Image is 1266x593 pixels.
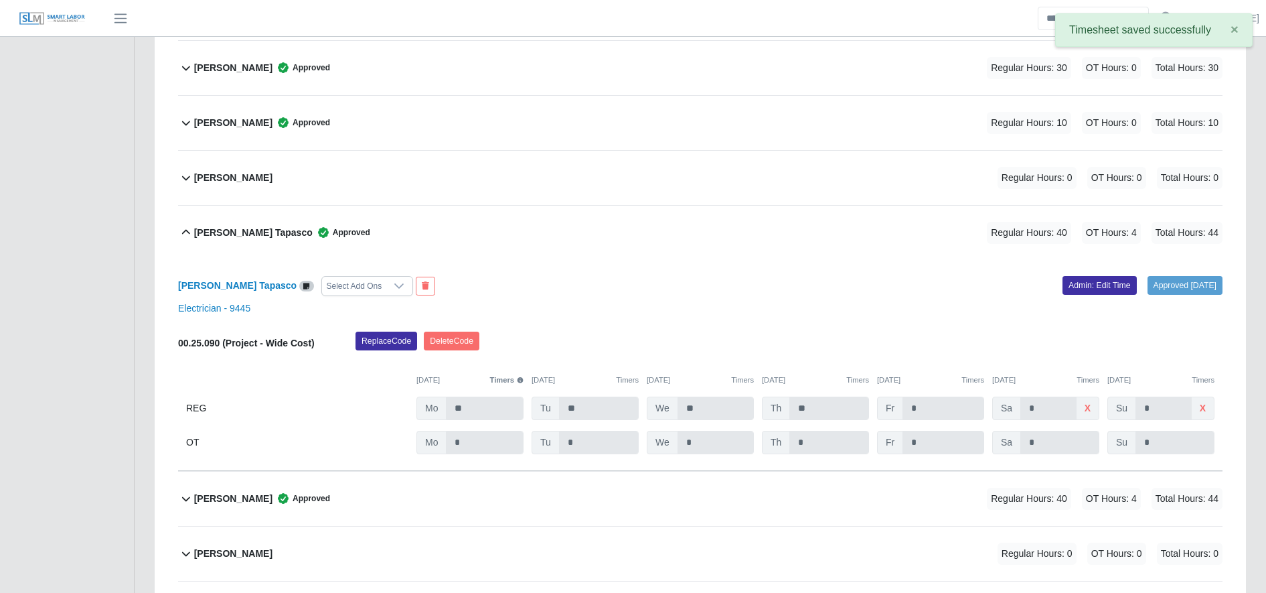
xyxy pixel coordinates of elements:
span: Th [762,397,790,420]
b: x [1085,401,1091,415]
span: Tu [532,431,560,454]
b: 00.25.090 (Project - Wide Cost) [178,338,315,348]
div: [DATE] [992,375,1099,386]
span: Regular Hours: 40 [987,488,1071,510]
div: [DATE] [647,375,754,386]
div: OT [186,431,408,454]
span: Th [762,431,790,454]
span: Approved [272,116,330,129]
div: Select Add Ons [322,277,386,295]
button: [PERSON_NAME] Tapasco Approved Regular Hours: 40 OT Hours: 4 Total Hours: 44 [178,206,1222,260]
button: DeleteCode [424,332,479,350]
span: OT Hours: 4 [1082,222,1141,244]
b: [PERSON_NAME] [194,492,272,506]
b: [PERSON_NAME] [194,61,272,75]
div: [DATE] [532,375,639,386]
b: x [1200,401,1206,415]
span: We [647,397,678,420]
button: ReplaceCode [355,332,417,350]
span: Regular Hours: 10 [987,112,1071,134]
button: Timers [846,375,869,386]
div: REG [186,397,408,420]
button: [PERSON_NAME] Approved Regular Hours: 40 OT Hours: 4 Total Hours: 44 [178,472,1222,526]
span: We [647,431,678,454]
img: SLM Logo [19,11,86,26]
span: Fr [877,397,903,420]
a: [PERSON_NAME] Tapasco [178,280,297,291]
b: [PERSON_NAME] [194,171,272,185]
span: Total Hours: 10 [1152,112,1222,134]
b: [PERSON_NAME] Tapasco [194,226,313,240]
span: × [1231,21,1239,37]
div: [DATE] [877,375,984,386]
span: OT Hours: 0 [1087,167,1146,189]
span: Regular Hours: 0 [998,543,1077,565]
span: Mo [416,397,447,420]
span: Mo [416,431,447,454]
span: OT Hours: 0 [1082,57,1141,79]
a: Electrician - 9445 [178,303,250,314]
button: [PERSON_NAME] Regular Hours: 0 OT Hours: 0 Total Hours: 0 [178,151,1222,205]
span: Approved [313,226,370,239]
span: Regular Hours: 0 [998,167,1077,189]
div: Timesheet saved successfully [1055,13,1253,47]
div: [DATE] [762,375,869,386]
span: OT Hours: 4 [1082,488,1141,510]
button: Timers [616,375,639,386]
div: [DATE] [1107,375,1214,386]
a: View/Edit Notes [299,280,314,291]
button: Timers [1192,375,1214,386]
button: End Worker & Remove from the Timesheet [416,277,435,295]
span: Approved [272,492,330,505]
span: Sa [992,431,1021,454]
span: Regular Hours: 40 [987,222,1071,244]
button: Timers [731,375,754,386]
span: Total Hours: 44 [1152,488,1222,510]
span: Total Hours: 30 [1152,57,1222,79]
span: Su [1107,397,1136,420]
span: Total Hours: 44 [1152,222,1222,244]
span: Total Hours: 0 [1157,167,1222,189]
span: Sa [992,397,1021,420]
input: Search [1038,7,1149,30]
a: Approved [DATE] [1148,276,1222,295]
span: Approved [272,61,330,74]
span: Su [1107,431,1136,454]
button: [PERSON_NAME] Regular Hours: 0 OT Hours: 0 Total Hours: 0 [178,527,1222,581]
span: OT Hours: 0 [1087,543,1146,565]
b: [PERSON_NAME] [194,116,272,130]
button: Timers [490,375,524,386]
span: Fr [877,431,903,454]
span: Regular Hours: 30 [987,57,1071,79]
span: Total Hours: 0 [1157,543,1222,565]
a: Admin: Edit Time [1062,276,1137,295]
button: Timers [1077,375,1099,386]
button: [PERSON_NAME] Approved Regular Hours: 30 OT Hours: 0 Total Hours: 30 [178,41,1222,95]
button: [PERSON_NAME] Approved Regular Hours: 10 OT Hours: 0 Total Hours: 10 [178,96,1222,150]
div: [DATE] [416,375,524,386]
button: Timers [961,375,984,386]
span: Tu [532,397,560,420]
span: OT Hours: 0 [1082,112,1141,134]
a: [PERSON_NAME] [1182,11,1259,25]
b: [PERSON_NAME] [194,547,272,561]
